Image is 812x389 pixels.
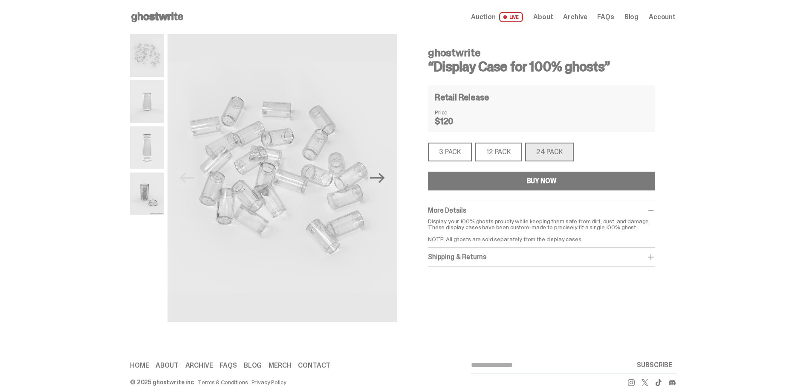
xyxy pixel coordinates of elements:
[298,362,330,369] a: Contact
[649,14,676,20] a: Account
[633,357,676,374] button: SUBSCRIBE
[435,109,477,115] dt: Price
[368,169,387,187] button: Next
[130,80,164,123] img: display%20case%201.png
[527,178,557,184] div: BUY NOW
[130,362,149,369] a: Home
[525,143,574,161] div: 24 PACK
[597,14,614,20] a: FAQs
[168,34,397,322] img: display%20cases%2024.png
[471,14,496,20] span: Auction
[624,14,639,20] a: Blog
[471,12,523,22] a: Auction LIVE
[428,48,655,58] h4: ghostwrite
[428,172,655,190] button: BUY NOW
[220,362,237,369] a: FAQs
[130,126,164,169] img: display%20case%20open.png
[185,362,213,369] a: Archive
[428,253,655,261] div: Shipping & Returns
[130,34,164,77] img: display%20cases%2024.png
[563,14,587,20] a: Archive
[197,379,248,385] a: Terms & Conditions
[428,206,466,215] span: More Details
[435,93,489,102] h4: Retail Release
[269,362,291,369] a: Merch
[130,379,194,385] div: © 2025 ghostwrite inc
[156,362,178,369] a: About
[244,362,262,369] a: Blog
[428,60,655,73] h3: “Display Case for 100% ghosts”
[499,12,523,22] span: LIVE
[475,143,522,161] div: 12 PACK
[435,117,477,126] dd: $120
[428,218,655,242] p: Display your 100% ghosts proudly while keeping them safe from dirt, dust, and damage. These displ...
[251,379,286,385] a: Privacy Policy
[428,143,472,161] div: 3 PACK
[130,173,164,215] img: display%20case%20example.png
[533,14,553,20] a: About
